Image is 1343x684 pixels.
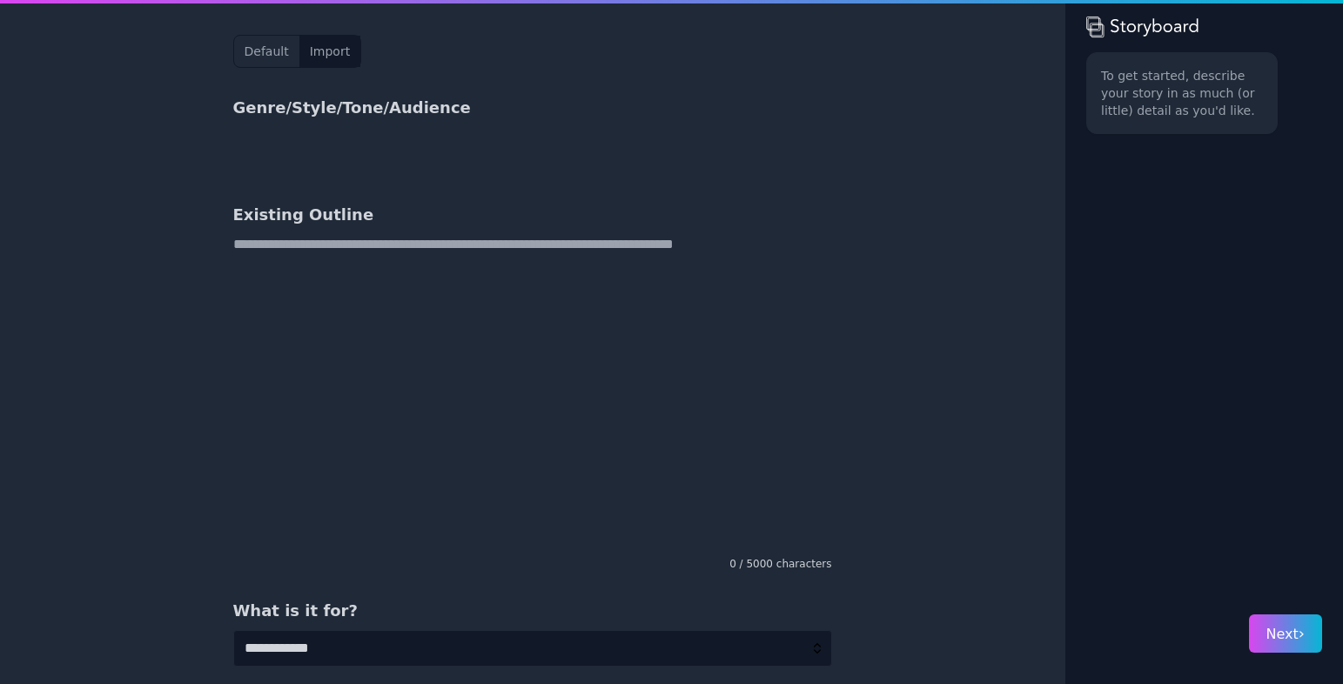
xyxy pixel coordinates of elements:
p: To get started, describe your story in as much (or little) detail as you'd like. [1101,67,1263,119]
h3: Existing Outline [233,203,832,227]
h3: Genre/Style/Tone/Audience [233,96,832,120]
h3: What is it for? [233,599,832,623]
span: › [1299,624,1305,642]
span: Next [1266,626,1305,642]
div: 0 / 5000 characters [233,557,832,571]
button: Next› [1249,614,1322,653]
button: Import [299,36,360,67]
img: storyboard [1086,14,1199,38]
button: Default [234,36,299,67]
